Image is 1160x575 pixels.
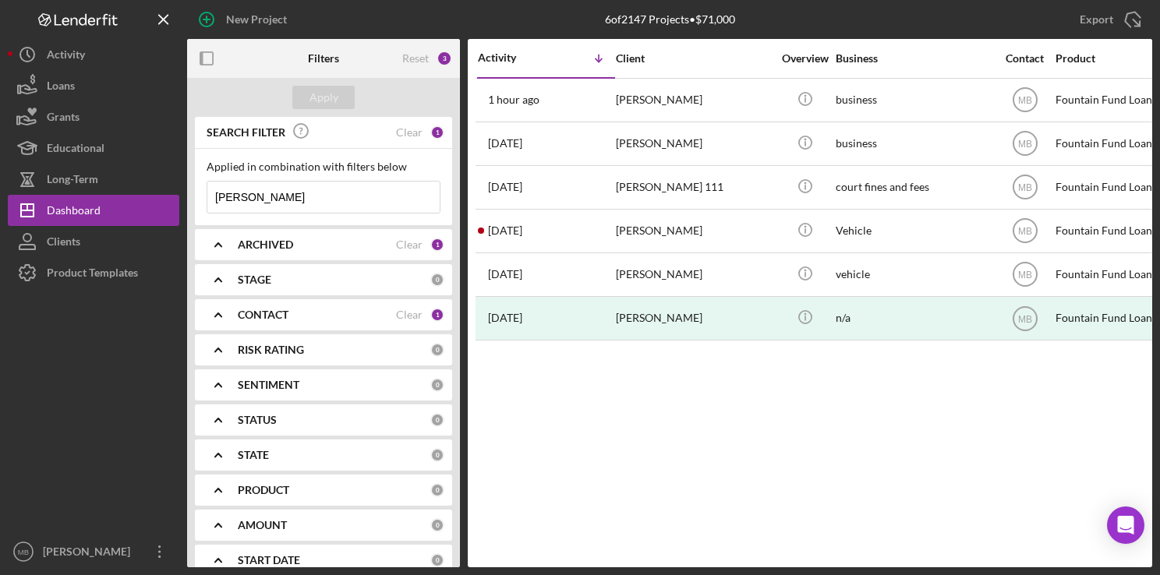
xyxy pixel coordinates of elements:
[238,414,277,426] b: STATUS
[47,195,101,230] div: Dashboard
[308,52,339,65] b: Filters
[402,52,429,65] div: Reset
[8,226,179,257] button: Clients
[47,70,75,105] div: Loans
[430,125,444,139] div: 1
[1018,182,1032,193] text: MB
[488,181,522,193] time: 2025-01-15 17:22
[616,167,772,208] div: [PERSON_NAME] 111
[488,137,522,150] time: 2025-07-08 20:27
[187,4,302,35] button: New Project
[430,518,444,532] div: 0
[207,161,440,173] div: Applied in combination with filters below
[1018,139,1032,150] text: MB
[836,123,992,164] div: business
[1080,4,1113,35] div: Export
[836,79,992,121] div: business
[8,536,179,567] button: MB[PERSON_NAME]
[488,93,539,106] time: 2025-08-13 18:25
[238,449,269,461] b: STATE
[430,308,444,322] div: 1
[616,210,772,252] div: [PERSON_NAME]
[39,536,140,571] div: [PERSON_NAME]
[1018,270,1032,280] text: MB
[616,254,772,295] div: [PERSON_NAME]
[430,413,444,427] div: 0
[1064,4,1152,35] button: Export
[836,210,992,252] div: Vehicle
[238,554,300,566] b: START DATE
[996,52,1054,65] div: Contact
[47,39,85,74] div: Activity
[430,273,444,287] div: 0
[616,79,772,121] div: [PERSON_NAME]
[836,52,992,65] div: Business
[1018,313,1032,324] text: MB
[430,553,444,567] div: 0
[47,132,104,168] div: Educational
[47,226,80,261] div: Clients
[776,52,834,65] div: Overview
[238,273,271,286] b: STAGE
[8,257,179,288] button: Product Templates
[18,548,29,556] text: MB
[430,343,444,357] div: 0
[238,484,289,496] b: PRODUCT
[8,195,179,226] button: Dashboard
[430,378,444,392] div: 0
[396,309,423,321] div: Clear
[226,4,287,35] div: New Project
[238,519,287,531] b: AMOUNT
[396,238,423,251] div: Clear
[238,379,299,391] b: SENTIMENT
[616,298,772,339] div: [PERSON_NAME]
[396,126,423,139] div: Clear
[1107,506,1144,544] div: Open Intercom Messenger
[238,344,304,356] b: RISK RATING
[437,51,452,66] div: 3
[292,86,355,109] button: Apply
[238,238,293,251] b: ARCHIVED
[207,126,285,139] b: SEARCH FILTER
[8,132,179,164] button: Educational
[488,312,522,324] time: 2023-07-19 23:39
[8,164,179,195] button: Long-Term
[616,123,772,164] div: [PERSON_NAME]
[488,268,522,280] time: 2024-07-26 00:46
[238,309,288,321] b: CONTACT
[430,448,444,462] div: 0
[836,167,992,208] div: court fines and fees
[47,164,98,199] div: Long-Term
[1018,226,1032,237] text: MB
[836,254,992,295] div: vehicle
[430,483,444,497] div: 0
[488,224,522,237] time: 2024-10-31 01:16
[1018,95,1032,106] text: MB
[8,39,179,70] button: Activity
[616,52,772,65] div: Client
[8,70,179,101] button: Loans
[836,298,992,339] div: n/a
[47,101,80,136] div: Grants
[605,13,735,26] div: 6 of 2147 Projects • $71,000
[47,257,138,292] div: Product Templates
[430,238,444,252] div: 1
[478,51,546,64] div: Activity
[309,86,338,109] div: Apply
[8,101,179,132] button: Grants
